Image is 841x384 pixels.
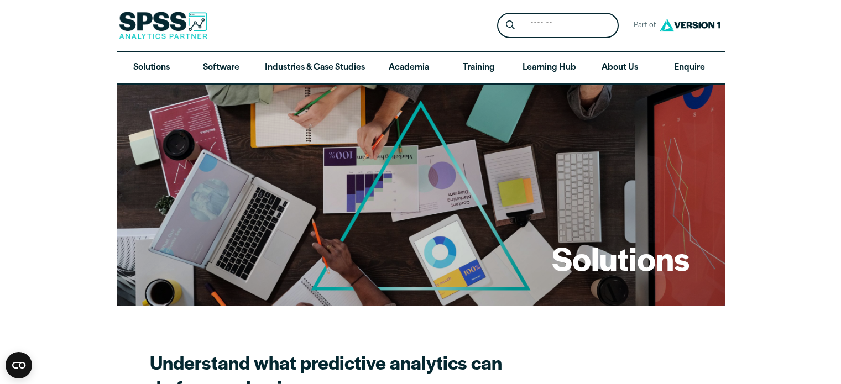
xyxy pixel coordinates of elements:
[117,52,186,84] a: Solutions
[374,52,443,84] a: Academia
[514,52,585,84] a: Learning Hub
[552,236,689,280] h1: Solutions
[657,15,723,35] img: Version1 Logo
[655,52,724,84] a: Enquire
[506,20,515,30] svg: Search magnifying glass icon
[628,18,657,34] span: Part of
[500,15,520,36] button: Search magnifying glass icon
[186,52,256,84] a: Software
[117,52,725,84] nav: Desktop version of site main menu
[585,52,655,84] a: About Us
[119,12,207,39] img: SPSS Analytics Partner
[497,13,619,39] form: Site Header Search Form
[256,52,374,84] a: Industries & Case Studies
[6,352,32,378] button: Open CMP widget
[443,52,513,84] a: Training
